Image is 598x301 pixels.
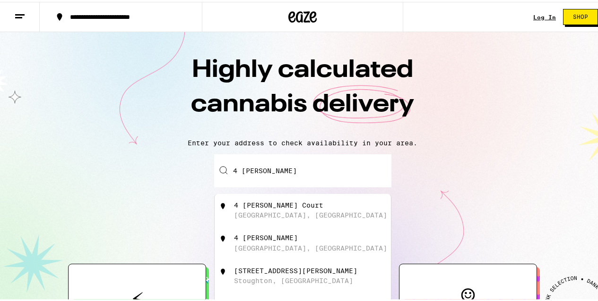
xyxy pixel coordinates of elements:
[234,242,387,250] div: [GEOGRAPHIC_DATA], [GEOGRAPHIC_DATA]
[218,200,228,209] img: 4 Clotilda Court
[218,265,228,275] img: 4 Clotilda Road
[6,7,68,14] span: Hi. Need any help?
[9,137,596,145] p: Enter your address to check availability in your area.
[533,12,556,18] a: Log In
[234,275,353,283] div: Stoughton, [GEOGRAPHIC_DATA]
[214,152,391,185] input: Enter your delivery address
[573,12,588,18] span: Shop
[234,232,298,240] div: 4 [PERSON_NAME]
[234,200,323,207] div: 4 [PERSON_NAME] Court
[234,209,387,217] div: [GEOGRAPHIC_DATA], [GEOGRAPHIC_DATA]
[234,265,357,273] div: [STREET_ADDRESS][PERSON_NAME]
[218,232,228,242] img: 4 Clotilda Ln
[137,51,468,130] h1: Highly calculated cannabis delivery
[563,7,598,23] button: Shop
